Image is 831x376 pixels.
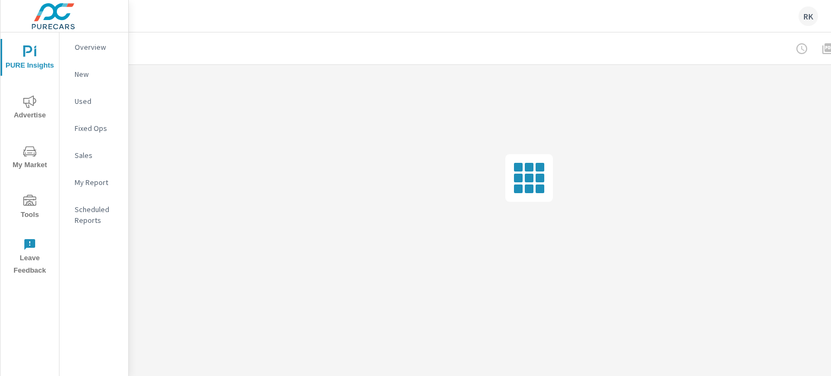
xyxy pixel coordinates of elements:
div: RK [799,6,818,26]
div: Scheduled Reports [60,201,128,228]
span: Tools [4,195,56,221]
div: Fixed Ops [60,120,128,136]
p: Fixed Ops [75,123,120,134]
div: Overview [60,39,128,55]
p: Overview [75,42,120,52]
p: Used [75,96,120,107]
p: My Report [75,177,120,188]
div: Used [60,93,128,109]
div: My Report [60,174,128,190]
div: New [60,66,128,82]
span: PURE Insights [4,45,56,72]
span: Advertise [4,95,56,122]
span: Leave Feedback [4,238,56,277]
div: nav menu [1,32,59,281]
p: Scheduled Reports [75,204,120,226]
p: Sales [75,150,120,161]
span: My Market [4,145,56,171]
p: New [75,69,120,80]
div: Sales [60,147,128,163]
